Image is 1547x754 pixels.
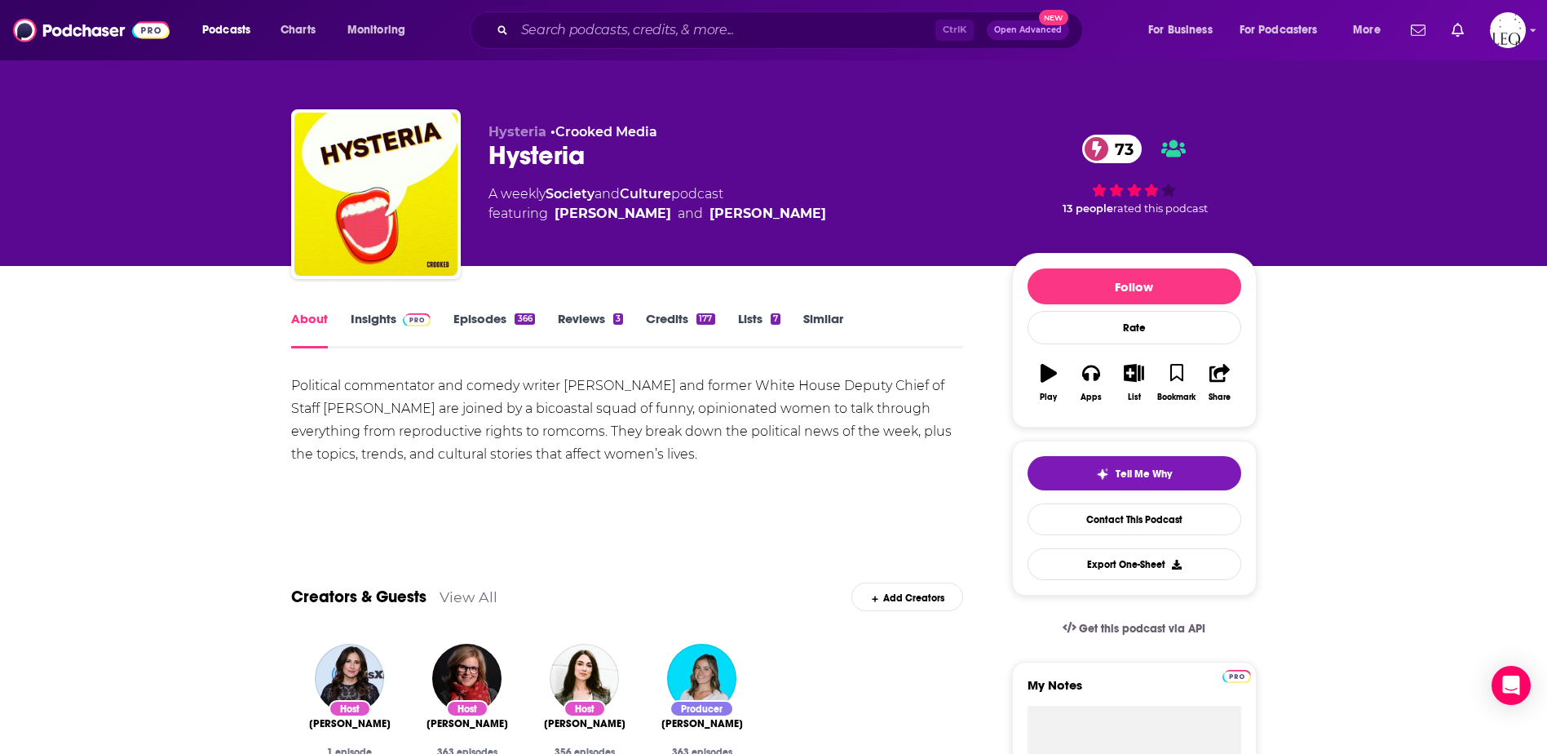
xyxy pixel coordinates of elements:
[336,17,427,43] button: open menu
[661,717,743,730] a: Caroline Reston
[270,17,325,43] a: Charts
[515,17,935,43] input: Search podcasts, credits, & more...
[1113,202,1208,215] span: rated this podcast
[1028,268,1241,304] button: Follow
[678,204,703,224] span: and
[1028,353,1070,412] button: Play
[646,311,714,348] a: Credits177
[1222,670,1251,683] img: Podchaser Pro
[1039,10,1068,25] span: New
[291,587,427,607] a: Creators & Guests
[488,204,826,224] span: featuring
[1028,503,1241,535] a: Contact This Podcast
[670,700,734,717] div: Producer
[1070,353,1112,412] button: Apps
[1081,393,1102,402] div: Apps
[1148,19,1213,42] span: For Business
[1112,353,1155,412] button: List
[1040,393,1057,402] div: Play
[1028,311,1241,344] div: Rate
[403,313,431,326] img: Podchaser Pro
[1404,16,1432,44] a: Show notifications dropdown
[667,644,736,713] img: Caroline Reston
[315,644,384,713] img: Michaela Watkins
[620,186,671,202] a: Culture
[544,717,625,730] span: [PERSON_NAME]
[1198,353,1240,412] button: Share
[191,17,272,43] button: open menu
[1157,393,1196,402] div: Bookmark
[291,375,964,466] div: Political commentator and comedy writer [PERSON_NAME] and former White House Deputy Chief of Staf...
[1082,135,1142,163] a: 73
[661,717,743,730] span: [PERSON_NAME]
[771,313,780,325] div: 7
[1490,12,1526,48] button: Show profile menu
[1229,17,1341,43] button: open menu
[987,20,1069,40] button: Open AdvancedNew
[1096,468,1109,481] img: tell me why sparkle
[564,700,606,717] div: Host
[1156,353,1198,412] button: Bookmark
[309,717,391,730] span: [PERSON_NAME]
[446,700,488,717] div: Host
[281,19,316,42] span: Charts
[488,184,826,224] div: A weekly podcast
[1353,19,1381,42] span: More
[515,313,534,325] div: 366
[1063,202,1113,215] span: 13 people
[427,717,508,730] a: Alyssa Mastromonaco
[291,311,328,348] a: About
[329,700,371,717] div: Host
[427,717,508,730] span: [PERSON_NAME]
[851,583,963,611] div: Add Creators
[550,644,619,713] a: Erin Ryan
[202,19,250,42] span: Podcasts
[1079,622,1205,636] span: Get this podcast via API
[440,588,497,605] a: View All
[1341,17,1401,43] button: open menu
[1222,668,1251,683] a: Pro website
[1028,548,1241,580] button: Export One-Sheet
[1490,12,1526,48] span: Logged in as LeoPR
[1492,666,1531,705] div: Open Intercom Messenger
[550,124,657,140] span: •
[1116,468,1172,481] span: Tell Me Why
[555,204,671,224] a: Erin Ryan
[709,204,826,224] a: Alyssa Mastromonaco
[347,19,405,42] span: Monitoring
[1240,19,1318,42] span: For Podcasters
[1012,124,1257,225] div: 73 13 peoplerated this podcast
[1028,677,1241,706] label: My Notes
[1128,393,1141,402] div: List
[453,311,534,348] a: Episodes366
[544,717,625,730] a: Erin Ryan
[803,311,843,348] a: Similar
[738,311,780,348] a: Lists7
[1209,393,1231,402] div: Share
[994,26,1062,34] span: Open Advanced
[594,186,620,202] span: and
[696,313,714,325] div: 177
[935,20,974,41] span: Ctrl K
[1028,456,1241,490] button: tell me why sparkleTell Me Why
[1050,609,1219,649] a: Get this podcast via API
[1445,16,1470,44] a: Show notifications dropdown
[13,15,170,46] img: Podchaser - Follow, Share and Rate Podcasts
[488,124,546,140] span: Hysteria
[294,113,457,276] img: Hysteria
[432,644,502,713] img: Alyssa Mastromonaco
[613,313,623,325] div: 3
[546,186,594,202] a: Society
[309,717,391,730] a: Michaela Watkins
[351,311,431,348] a: InsightsPodchaser Pro
[1098,135,1142,163] span: 73
[1490,12,1526,48] img: User Profile
[555,124,657,140] a: Crooked Media
[558,311,623,348] a: Reviews3
[1137,17,1233,43] button: open menu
